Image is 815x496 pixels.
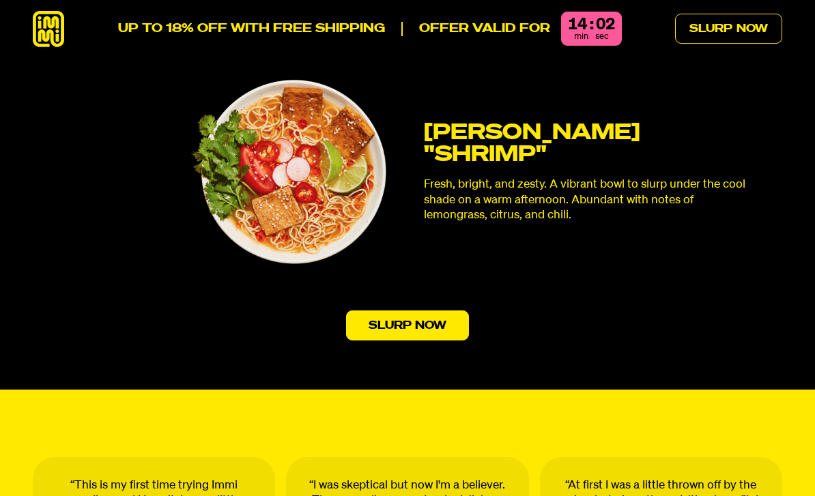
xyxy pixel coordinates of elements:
[190,72,390,272] img: TOM YUM
[596,17,615,33] div: 02
[401,22,550,37] p: Offer valid for
[424,122,749,166] h3: [PERSON_NAME] "SHRIMP"
[574,32,588,41] span: min
[675,14,782,44] a: Slurp Now
[424,177,749,223] p: Fresh, bright, and zesty. A vibrant bowl to slurp under the cool shade on a warm afternoon. Abund...
[568,17,587,33] div: 14
[346,310,470,340] a: Slurp Now
[7,433,128,489] iframe: Marketing Popup
[118,22,385,37] p: UP TO 18% OFF WITH FREE SHIPPING
[590,17,593,33] div: :
[595,32,609,41] span: sec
